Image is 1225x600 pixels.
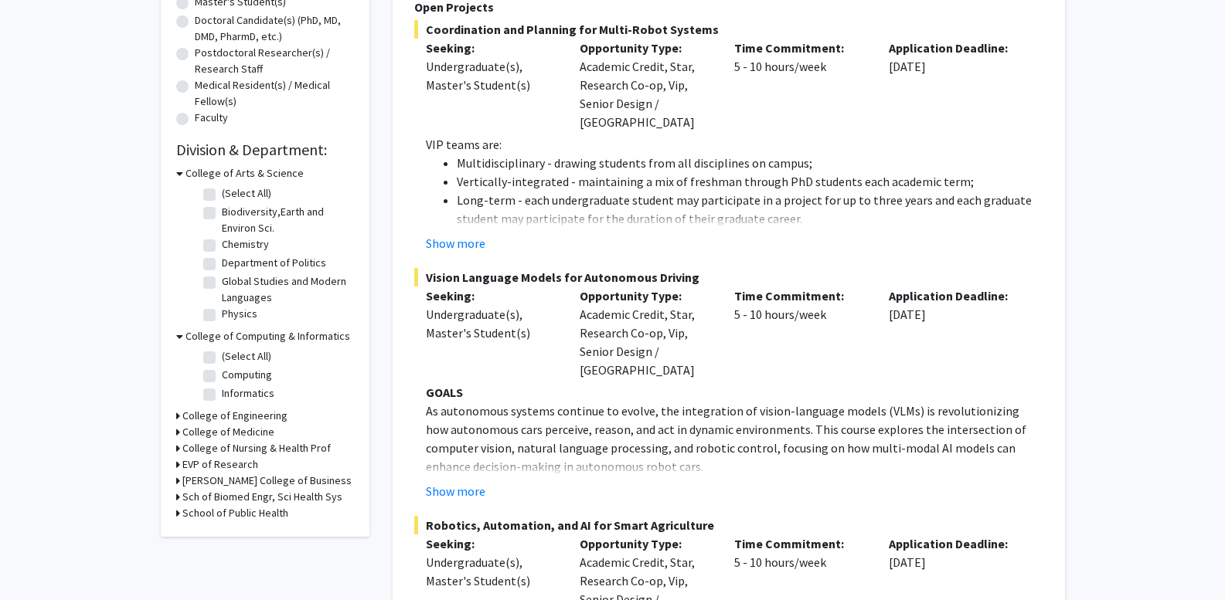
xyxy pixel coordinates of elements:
[877,286,1032,379] div: [DATE]
[877,39,1032,131] div: [DATE]
[222,204,350,236] label: Biodiversity,Earth and Environ Sci.
[889,39,1020,57] p: Application Deadline:
[182,456,258,473] h3: EVP of Research
[222,385,274,402] label: Informatics
[222,236,269,253] label: Chemistry
[723,286,877,379] div: 5 - 10 hours/week
[195,45,354,77] label: Postdoctoral Researcher(s) / Research Staff
[426,286,557,305] p: Seeking:
[580,534,711,553] p: Opportunity Type:
[580,39,711,57] p: Opportunity Type:
[12,531,66,588] iframe: Chat
[426,553,557,590] div: Undergraduate(s), Master's Student(s)
[580,286,711,305] p: Opportunity Type:
[426,57,557,94] div: Undergraduate(s), Master's Student(s)
[457,191,1043,228] li: Long-term - each undergraduate student may participate in a project for up to three years and eac...
[426,234,485,253] button: Show more
[222,273,350,306] label: Global Studies and Modern Languages
[426,482,485,500] button: Show more
[734,534,866,553] p: Time Commitment:
[426,135,1043,154] p: VIP teams are:
[222,306,257,322] label: Physics
[182,505,288,521] h3: School of Public Health
[222,185,271,202] label: (Select All)
[185,165,304,181] h3: College of Arts & Science
[568,286,723,379] div: Academic Credit, Star, Research Co-op, Vip, Senior Design / [GEOGRAPHIC_DATA]
[185,328,350,344] h3: College of Computing & Informatics
[734,286,866,305] p: Time Commitment:
[723,39,877,131] div: 5 - 10 hours/week
[457,172,1043,191] li: Vertically-integrated - maintaining a mix of freshman through PhD students each academic term;
[182,424,274,440] h3: College of Medicine
[414,516,1043,534] span: Robotics, Automation, and AI for Smart Agriculture
[182,489,342,505] h3: Sch of Biomed Engr, Sci Health Sys
[426,385,463,400] strong: GOALS
[195,12,354,45] label: Doctoral Candidate(s) (PhD, MD, DMD, PharmD, etc.)
[426,534,557,553] p: Seeking:
[426,305,557,342] div: Undergraduate(s), Master's Student(s)
[889,534,1020,553] p: Application Deadline:
[568,39,723,131] div: Academic Credit, Star, Research Co-op, Vip, Senior Design / [GEOGRAPHIC_DATA]
[176,141,354,159] h2: Division & Department:
[195,110,228,126] label: Faculty
[414,268,1043,286] span: Vision Language Models for Autonomous Driving
[889,286,1020,305] p: Application Deadline:
[457,154,1043,172] li: Multidisciplinary - drawing students from all disciplines on campus;
[426,39,557,57] p: Seeking:
[734,39,866,57] p: Time Commitment:
[182,473,352,489] h3: [PERSON_NAME] College of Business
[182,440,331,456] h3: College of Nursing & Health Prof
[222,348,271,364] label: (Select All)
[222,367,272,383] label: Computing
[195,77,354,110] label: Medical Resident(s) / Medical Fellow(s)
[182,408,288,424] h3: College of Engineering
[414,20,1043,39] span: Coordination and Planning for Multi-Robot Systems
[426,402,1043,476] p: As autonomous systems continue to evolve, the integration of vision-language models (VLMs) is rev...
[222,255,326,271] label: Department of Politics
